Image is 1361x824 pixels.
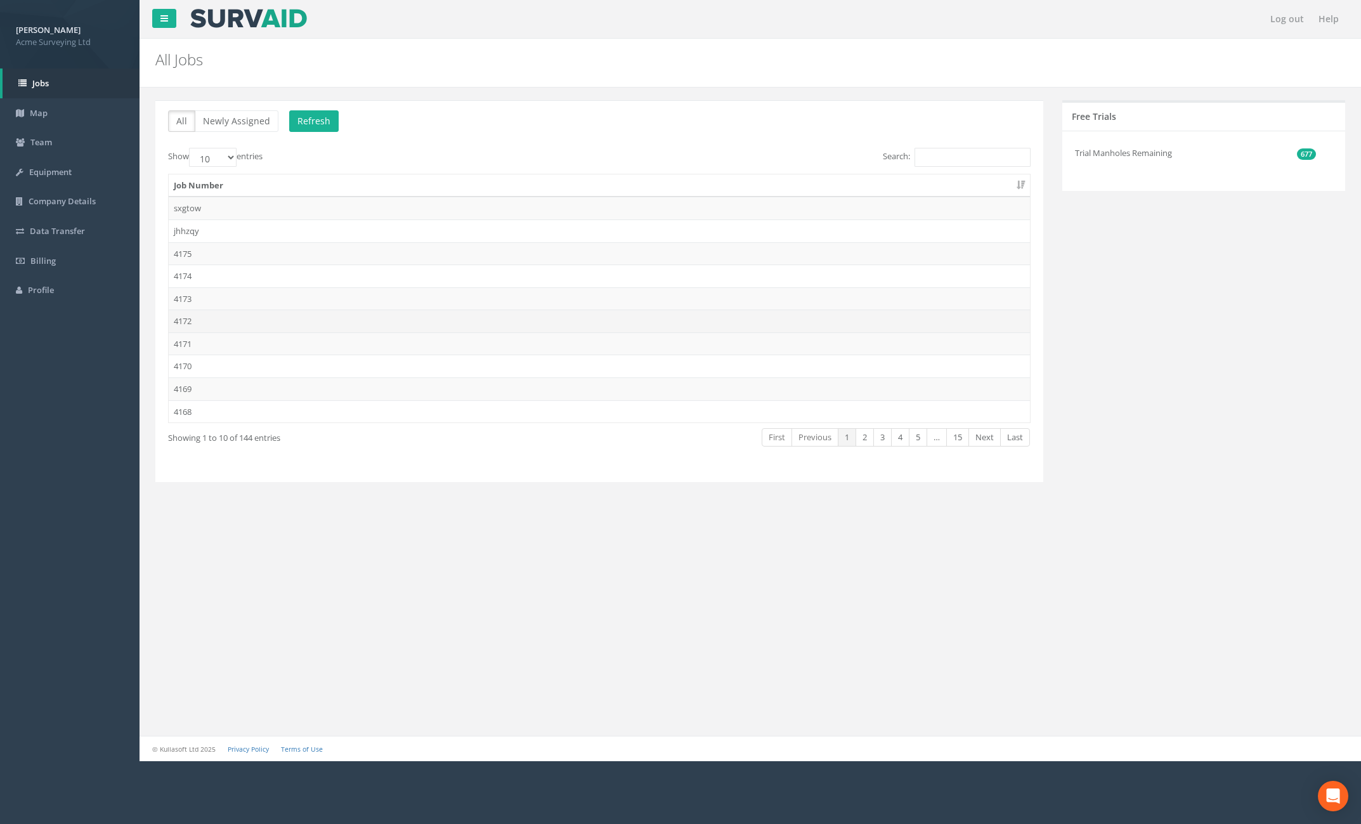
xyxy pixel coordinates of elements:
td: 4170 [169,355,1030,377]
span: Company Details [29,195,96,207]
td: 4168 [169,400,1030,423]
a: Privacy Policy [228,745,269,754]
strong: [PERSON_NAME] [16,24,81,36]
a: Jobs [3,69,140,98]
a: First [762,428,792,447]
td: 4169 [169,377,1030,400]
a: … [927,428,947,447]
a: 1 [838,428,856,447]
span: Team [30,136,52,148]
td: jhhzqy [169,219,1030,242]
li: Trial Manholes Remaining [1075,141,1317,166]
input: Search: [915,148,1031,167]
span: Billing [30,255,56,266]
th: Job Number: activate to sort column ascending [169,174,1030,197]
label: Search: [883,148,1031,167]
span: Jobs [32,77,49,89]
a: 3 [873,428,892,447]
a: [PERSON_NAME] Acme Surveying Ltd [16,21,124,48]
a: 4 [891,428,909,447]
td: 4175 [169,242,1030,265]
a: Terms of Use [281,745,323,754]
h2: All Jobs [155,51,1143,68]
span: 677 [1297,148,1316,160]
td: 4172 [169,310,1030,332]
span: Data Transfer [30,225,85,237]
span: Equipment [29,166,72,178]
button: Refresh [289,110,339,132]
button: Newly Assigned [195,110,278,132]
span: Acme Surveying Ltd [16,36,124,48]
a: 5 [909,428,927,447]
td: 4171 [169,332,1030,355]
a: 2 [856,428,874,447]
td: 4174 [169,265,1030,287]
span: Profile [28,284,54,296]
a: Last [1000,428,1030,447]
td: 4173 [169,287,1030,310]
h5: Free Trials [1072,112,1116,121]
select: Showentries [189,148,237,167]
a: 15 [946,428,969,447]
small: © Kullasoft Ltd 2025 [152,745,216,754]
label: Show entries [168,148,263,167]
div: Open Intercom Messenger [1318,781,1348,811]
td: sxgtow [169,197,1030,219]
div: Showing 1 to 10 of 144 entries [168,427,516,444]
a: Previous [791,428,838,447]
button: All [168,110,195,132]
a: Next [968,428,1001,447]
span: Map [30,107,48,119]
